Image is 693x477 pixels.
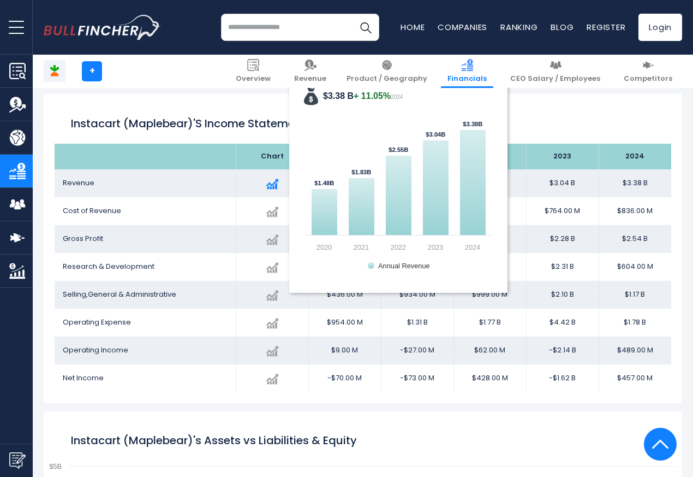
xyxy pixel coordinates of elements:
tspan: Instacart (Maplebear)'s Assets vs Liabilities & Equity [71,433,357,448]
td: $934.00 M [381,281,453,309]
a: Competitors [617,55,679,88]
td: $428.00 M [453,364,526,392]
td: $436.00 M [308,281,381,309]
text: 2022 [391,243,406,251]
td: $3.04 B [526,169,599,197]
text: 2020 [316,243,332,251]
text: 2024 [465,243,480,251]
text: 2023 [428,243,443,251]
a: Overview [229,55,277,88]
th: 2024 [599,144,671,169]
span: Net Income [63,373,104,383]
img: CART logo [44,61,65,81]
span: Cost of Revenue [63,205,121,216]
td: $457.00 M [599,364,671,392]
text: $1.83B [351,169,371,175]
a: Companies [438,21,487,33]
td: $1.17 B [599,281,671,309]
td: $836.00 M [599,197,671,225]
text: $5B [49,462,62,470]
th: Chart [236,144,308,169]
a: Login [638,14,682,41]
span: Revenue [294,74,326,84]
text: $3.38B [463,121,482,127]
span: Revenue [63,178,94,188]
a: CEO Salary / Employees [504,55,607,88]
td: $1.31 B [381,309,453,337]
text: $3.04B [426,131,445,138]
a: Financials [441,55,493,88]
img: bullfincher logo [44,15,161,40]
h1: Instacart (Maplebear)'s Income Statement [71,115,655,132]
td: $9.00 M [308,337,381,364]
a: Blog [551,21,573,33]
button: Search [352,14,379,41]
td: $999.00 M [453,281,526,309]
a: Ranking [500,21,537,33]
text: $1.48B [314,180,334,186]
a: Product / Geography [340,55,434,88]
span: Overview [236,74,271,84]
text: Annual Revenue [378,262,430,270]
a: Go to homepage [44,15,161,40]
td: $604.00 M [599,253,671,281]
span: Competitors [624,74,672,84]
td: $2.28 B [526,225,599,253]
td: -$70.00 M [308,364,381,392]
td: $2.54 B [599,225,671,253]
td: $62.00 M [453,337,526,364]
span: Product / Geography [346,74,427,84]
tspan: $3.38 B [323,91,391,101]
td: -$27.00 M [381,337,453,364]
td: -$1.62 B [526,364,599,392]
text: 2021 [354,243,369,251]
a: Register [587,21,625,33]
th: 2023 [526,144,599,169]
a: Revenue [288,55,333,88]
span: CEO Salary / Employees [510,74,600,84]
span: Operating Income [63,345,128,355]
span: Financials [447,74,487,84]
svg: $3.38 B + 11.05% 2024 [300,85,497,282]
td: $764.00 M [526,197,599,225]
span: Research & Development [63,261,154,272]
td: $4.42 B [526,309,599,337]
td: $2.31 B [526,253,599,281]
text: $2.55B [389,146,408,153]
td: -$73.00 M [381,364,453,392]
a: Home [401,21,425,33]
td: $1.77 B [453,309,526,337]
span: Operating Expense [63,317,131,327]
tspan: + 11.05% [354,91,391,101]
td: $3.38 B [599,169,671,197]
td: $2.10 B [526,281,599,309]
span: Gross Profit [63,233,103,244]
td: $954.00 M [308,309,381,337]
td: $489.00 M [599,337,671,364]
tspan: 2024 [391,94,403,100]
td: $1.78 B [599,309,671,337]
a: + [82,61,102,81]
td: -$2.14 B [526,337,599,364]
span: Selling,General & Administrative [63,289,176,299]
